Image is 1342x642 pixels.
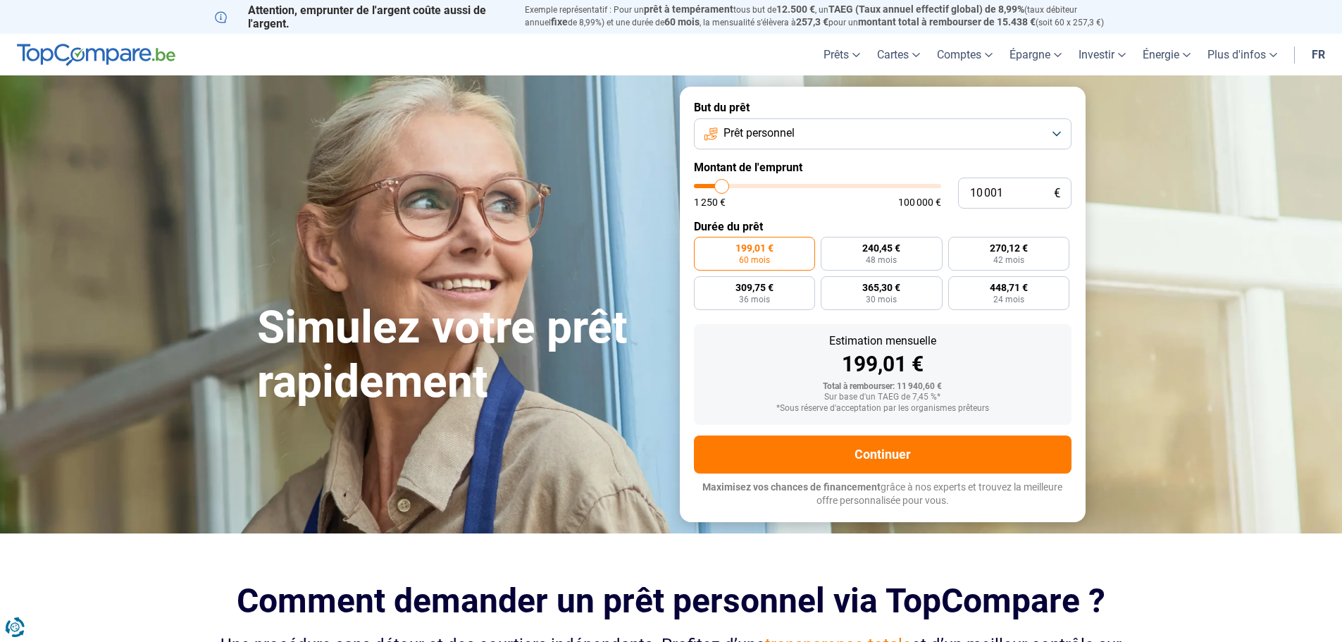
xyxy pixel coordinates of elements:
[990,283,1028,292] span: 448,71 €
[215,4,508,30] p: Attention, emprunter de l'argent coûte aussi de l'argent.
[858,16,1036,27] span: montant total à rembourser de 15.438 €
[215,581,1128,620] h2: Comment demander un prêt personnel via TopCompare ?
[990,243,1028,253] span: 270,12 €
[993,295,1024,304] span: 24 mois
[1199,34,1286,75] a: Plus d'infos
[525,4,1128,29] p: Exemple représentatif : Pour un tous but de , un (taux débiteur annuel de 8,99%) et une durée de ...
[993,256,1024,264] span: 42 mois
[735,283,773,292] span: 309,75 €
[694,118,1071,149] button: Prêt personnel
[664,16,700,27] span: 60 mois
[644,4,733,15] span: prêt à tempérament
[866,256,897,264] span: 48 mois
[735,243,773,253] span: 199,01 €
[694,161,1071,174] label: Montant de l'emprunt
[702,481,881,493] span: Maximisez vos chances de financement
[862,283,900,292] span: 365,30 €
[1134,34,1199,75] a: Énergie
[705,382,1060,392] div: Total à rembourser: 11 940,60 €
[705,393,1060,402] div: Sur base d'un TAEG de 7,45 %*
[1303,34,1334,75] a: fr
[694,436,1071,474] button: Continuer
[705,354,1060,375] div: 199,01 €
[257,301,663,409] h1: Simulez votre prêt rapidement
[815,34,869,75] a: Prêts
[866,295,897,304] span: 30 mois
[739,295,770,304] span: 36 mois
[694,220,1071,233] label: Durée du prêt
[828,4,1024,15] span: TAEG (Taux annuel effectif global) de 8,99%
[862,243,900,253] span: 240,45 €
[705,404,1060,414] div: *Sous réserve d'acceptation par les organismes prêteurs
[739,256,770,264] span: 60 mois
[796,16,828,27] span: 257,3 €
[928,34,1001,75] a: Comptes
[1070,34,1134,75] a: Investir
[705,335,1060,347] div: Estimation mensuelle
[1054,187,1060,199] span: €
[723,125,795,141] span: Prêt personnel
[694,101,1071,114] label: But du prêt
[898,197,941,207] span: 100 000 €
[694,481,1071,508] p: grâce à nos experts et trouvez la meilleure offre personnalisée pour vous.
[17,44,175,66] img: TopCompare
[1001,34,1070,75] a: Épargne
[694,197,726,207] span: 1 250 €
[869,34,928,75] a: Cartes
[551,16,568,27] span: fixe
[776,4,815,15] span: 12.500 €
